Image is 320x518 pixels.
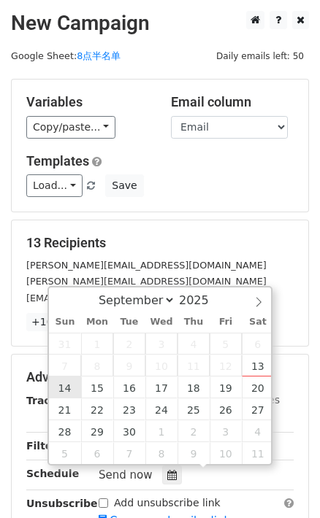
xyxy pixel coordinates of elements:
[49,442,81,464] span: October 5, 2025
[178,355,210,376] span: September 11, 2025
[26,498,98,509] strong: Unsubscribe
[171,94,294,110] h5: Email column
[211,48,309,64] span: Daily emails left: 50
[211,50,309,61] a: Daily emails left: 50
[81,333,113,355] span: September 1, 2025
[49,317,81,327] span: Sun
[113,398,145,420] span: September 23, 2025
[145,333,178,355] span: September 3, 2025
[223,393,280,408] label: UTM Codes
[26,293,189,304] small: [EMAIL_ADDRESS][DOMAIN_NAME]
[26,153,89,169] a: Templates
[210,355,242,376] span: September 12, 2025
[81,376,113,398] span: September 15, 2025
[145,376,178,398] span: September 17, 2025
[210,398,242,420] span: September 26, 2025
[49,398,81,420] span: September 21, 2025
[242,442,274,464] span: October 11, 2025
[49,333,81,355] span: August 31, 2025
[105,174,143,197] button: Save
[113,317,145,327] span: Tue
[26,369,294,385] h5: Advanced
[145,398,178,420] span: September 24, 2025
[26,174,83,197] a: Load...
[145,420,178,442] span: October 1, 2025
[26,94,149,110] h5: Variables
[145,442,178,464] span: October 8, 2025
[178,442,210,464] span: October 9, 2025
[81,398,113,420] span: September 22, 2025
[81,355,113,376] span: September 8, 2025
[26,313,88,331] a: +10 more
[210,317,242,327] span: Fri
[210,376,242,398] span: September 19, 2025
[77,50,121,61] a: 8点半名单
[26,235,294,251] h5: 13 Recipients
[178,317,210,327] span: Thu
[49,355,81,376] span: September 7, 2025
[242,355,274,376] span: September 13, 2025
[242,398,274,420] span: September 27, 2025
[178,376,210,398] span: September 18, 2025
[113,420,145,442] span: September 30, 2025
[26,116,115,139] a: Copy/paste...
[242,420,274,442] span: October 4, 2025
[26,276,267,287] small: [PERSON_NAME][EMAIL_ADDRESS][DOMAIN_NAME]
[26,395,75,406] strong: Tracking
[210,420,242,442] span: October 3, 2025
[175,293,228,307] input: Year
[242,317,274,327] span: Sat
[49,376,81,398] span: September 14, 2025
[26,468,79,479] strong: Schedule
[145,317,178,327] span: Wed
[210,333,242,355] span: September 5, 2025
[242,333,274,355] span: September 6, 2025
[178,333,210,355] span: September 4, 2025
[11,50,121,61] small: Google Sheet:
[247,448,320,518] iframe: Chat Widget
[247,448,320,518] div: 聊天小组件
[113,355,145,376] span: September 9, 2025
[113,333,145,355] span: September 2, 2025
[26,260,267,271] small: [PERSON_NAME][EMAIL_ADDRESS][DOMAIN_NAME]
[178,398,210,420] span: September 25, 2025
[11,11,309,36] h2: New Campaign
[114,495,221,511] label: Add unsubscribe link
[113,376,145,398] span: September 16, 2025
[113,442,145,464] span: October 7, 2025
[210,442,242,464] span: October 10, 2025
[26,440,64,452] strong: Filters
[49,420,81,442] span: September 28, 2025
[81,420,113,442] span: September 29, 2025
[145,355,178,376] span: September 10, 2025
[81,317,113,327] span: Mon
[242,376,274,398] span: September 20, 2025
[178,420,210,442] span: October 2, 2025
[99,468,153,482] span: Send now
[81,442,113,464] span: October 6, 2025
